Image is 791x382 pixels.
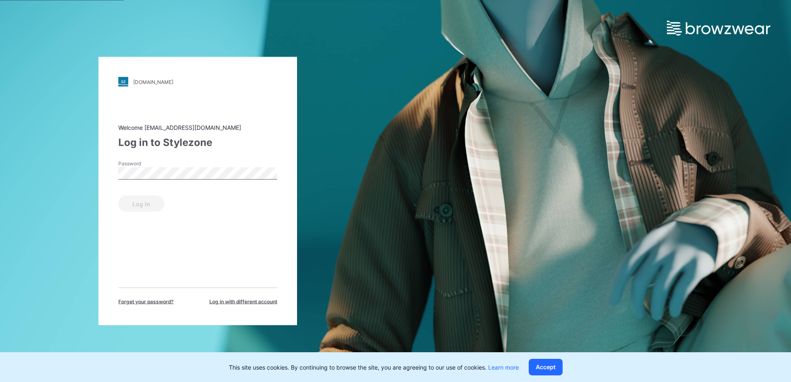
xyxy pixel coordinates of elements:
label: Password [118,160,176,167]
div: Welcome [EMAIL_ADDRESS][DOMAIN_NAME] [118,123,277,132]
p: This site uses cookies. By continuing to browse the site, you are agreeing to our use of cookies. [229,363,519,372]
div: [DOMAIN_NAME] [133,79,173,85]
span: Forget your password? [118,298,174,306]
img: browzwear-logo.e42bd6dac1945053ebaf764b6aa21510.svg [667,21,770,36]
div: Log in to Stylezone [118,135,277,150]
a: [DOMAIN_NAME] [118,77,277,87]
a: Learn more [488,364,519,371]
button: Accept [529,359,563,375]
span: Log in with different account [209,298,277,306]
img: stylezone-logo.562084cfcfab977791bfbf7441f1a819.svg [118,77,128,87]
